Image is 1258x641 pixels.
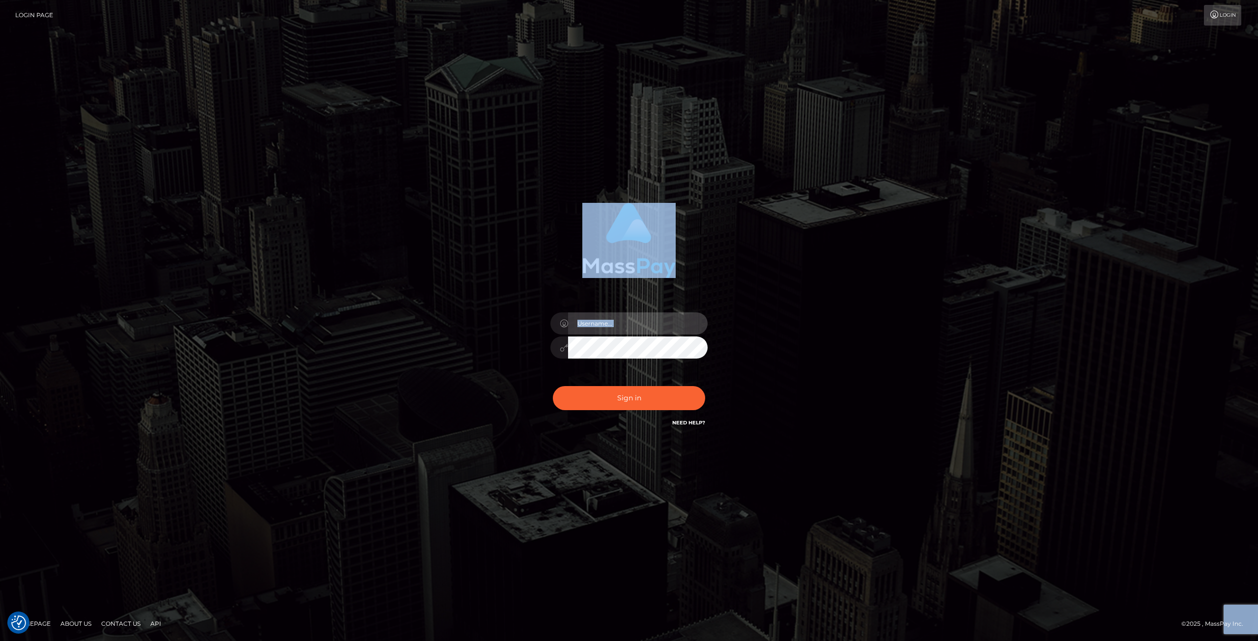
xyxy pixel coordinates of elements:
[15,5,53,26] a: Login Page
[553,386,705,410] button: Sign in
[57,616,95,631] a: About Us
[568,312,708,334] input: Username...
[11,615,26,630] img: Revisit consent button
[1204,5,1241,26] a: Login
[11,616,55,631] a: Homepage
[1181,618,1251,629] div: © 2025 , MassPay Inc.
[672,419,705,426] a: Need Help?
[146,616,165,631] a: API
[582,203,676,278] img: MassPay Login
[11,615,26,630] button: Consent Preferences
[97,616,144,631] a: Contact Us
